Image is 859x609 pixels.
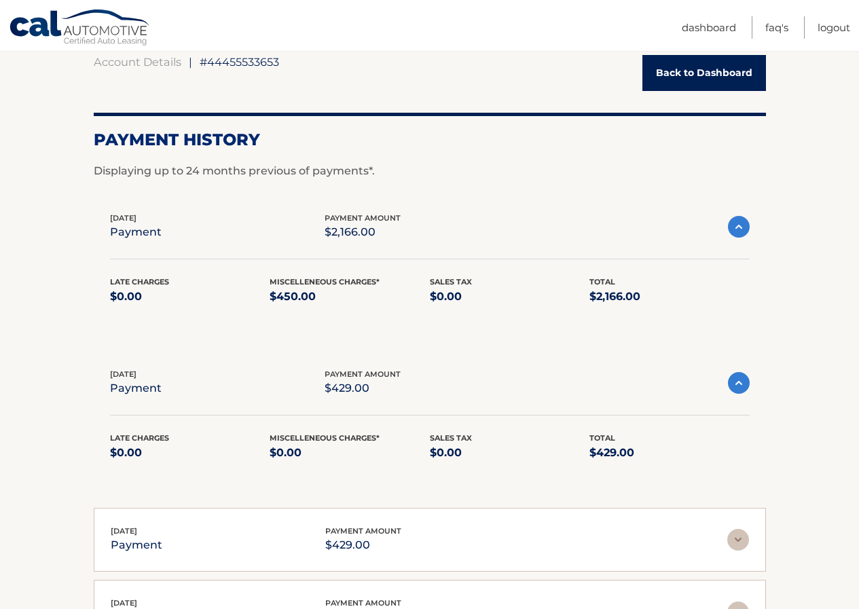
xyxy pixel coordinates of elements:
p: Displaying up to 24 months previous of payments*. [94,163,766,179]
p: $450.00 [270,287,430,306]
img: accordion-rest.svg [727,529,749,551]
p: $2,166.00 [589,287,750,306]
a: Logout [818,16,850,39]
span: [DATE] [111,598,137,608]
span: Miscelleneous Charges* [270,277,380,287]
p: payment [111,536,162,555]
img: accordion-active.svg [728,216,750,238]
p: $429.00 [325,536,401,555]
a: Dashboard [682,16,736,39]
p: $0.00 [110,443,270,462]
p: $0.00 [110,287,270,306]
p: $429.00 [325,379,401,398]
span: Miscelleneous Charges* [270,433,380,443]
h2: Payment History [94,130,766,150]
span: [DATE] [110,369,136,379]
span: [DATE] [110,213,136,223]
span: Late Charges [110,277,169,287]
span: payment amount [325,369,401,379]
span: Total [589,433,615,443]
span: Sales Tax [430,277,472,287]
span: [DATE] [111,526,137,536]
p: $2,166.00 [325,223,401,242]
a: Back to Dashboard [642,55,766,91]
p: $0.00 [430,443,590,462]
span: #44455533653 [200,55,279,69]
p: payment [110,379,162,398]
span: payment amount [325,526,401,536]
span: payment amount [325,213,401,223]
p: $0.00 [270,443,430,462]
a: Cal Automotive [9,9,151,48]
p: payment [110,223,162,242]
span: Sales Tax [430,433,472,443]
p: $429.00 [589,443,750,462]
a: FAQ's [765,16,788,39]
span: Late Charges [110,433,169,443]
a: Account Details [94,55,181,69]
span: | [189,55,192,69]
img: accordion-active.svg [728,372,750,394]
span: Total [589,277,615,287]
span: payment amount [325,598,401,608]
p: $0.00 [430,287,590,306]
